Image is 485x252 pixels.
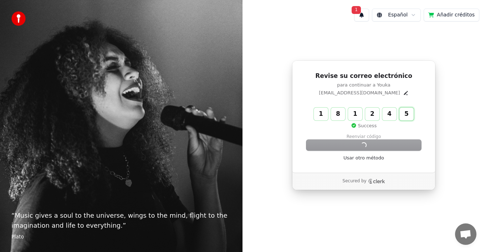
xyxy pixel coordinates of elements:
[11,211,231,231] p: “ Music gives a soul to the universe, wings to the mind, flight to the imagination and life to ev...
[314,108,428,120] input: Enter verification code
[352,6,361,14] span: 1
[11,233,231,241] footer: Plato
[455,223,476,245] a: Bate-papo aberto
[306,72,421,80] h1: Revise su correo electrónico
[354,9,369,21] button: 1
[306,82,421,88] p: para continuar a Youka
[424,9,479,21] button: Añadir créditos
[403,90,409,96] button: Edit
[342,178,366,184] p: Secured by
[368,179,385,184] a: Clerk logo
[319,90,400,96] p: [EMAIL_ADDRESS][DOMAIN_NAME]
[343,155,384,161] a: Usar otro método
[351,123,377,129] p: Success
[11,11,26,26] img: youka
